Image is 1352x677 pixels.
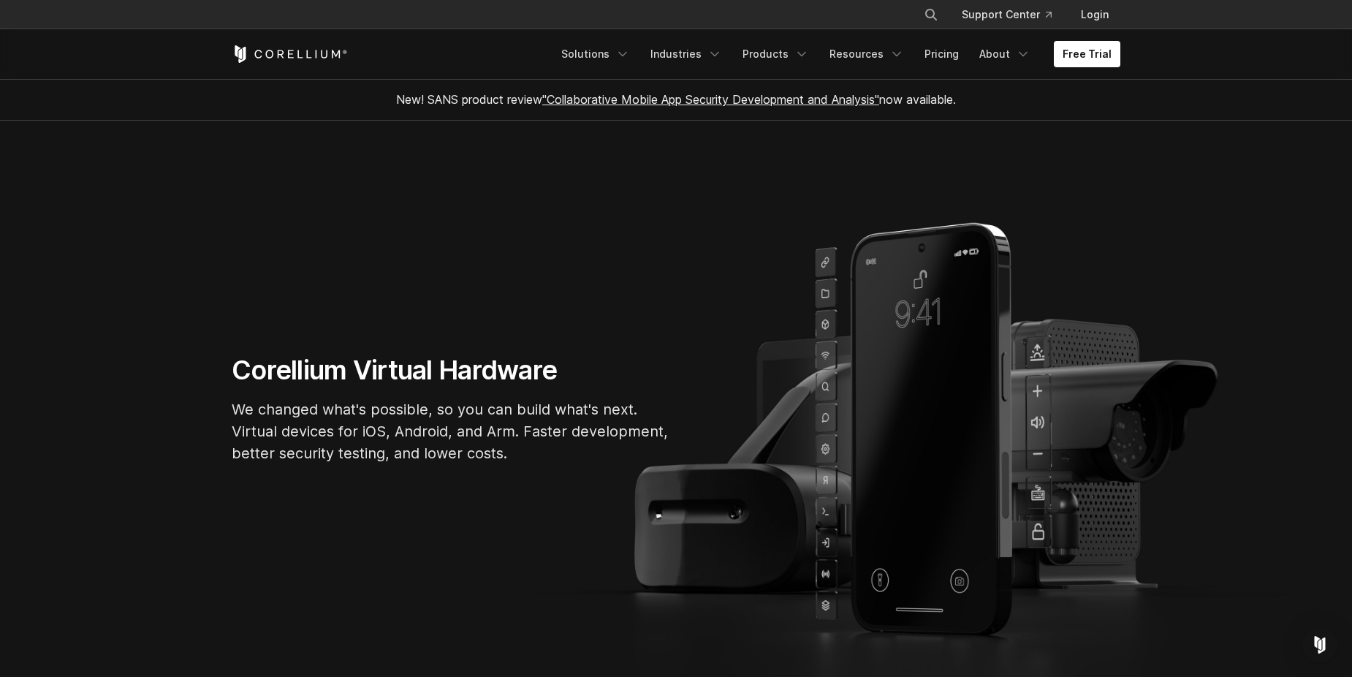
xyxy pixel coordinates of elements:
a: Products [734,41,818,67]
a: Pricing [916,41,968,67]
div: Open Intercom Messenger [1302,627,1337,662]
a: Corellium Home [232,45,348,63]
div: Navigation Menu [906,1,1120,28]
div: Navigation Menu [552,41,1120,67]
a: "Collaborative Mobile App Security Development and Analysis" [542,92,879,107]
button: Search [918,1,944,28]
a: Solutions [552,41,639,67]
a: About [971,41,1039,67]
a: Support Center [950,1,1063,28]
a: Resources [821,41,913,67]
span: New! SANS product review now available. [396,92,956,107]
h1: Corellium Virtual Hardware [232,354,670,387]
a: Industries [642,41,731,67]
a: Free Trial [1054,41,1120,67]
p: We changed what's possible, so you can build what's next. Virtual devices for iOS, Android, and A... [232,398,670,464]
a: Login [1069,1,1120,28]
